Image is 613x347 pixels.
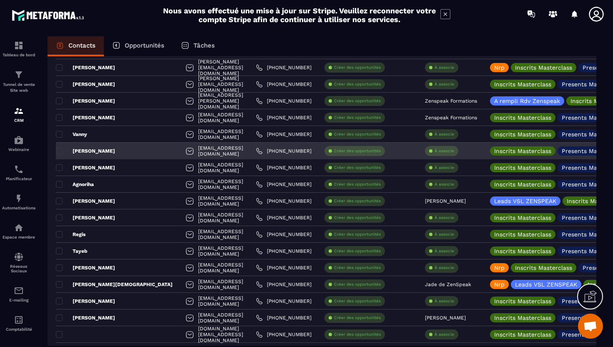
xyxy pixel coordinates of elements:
p: Planificateur [2,176,35,181]
p: Opportunités [125,42,164,49]
p: Inscrits Masterclass [494,81,551,87]
p: Leads VSL ZENSPEAK [494,198,556,204]
p: Créer des opportunités [334,98,381,104]
p: Tayeb [56,248,88,254]
p: Inscrits Masterclass [494,131,551,137]
p: Inscrits Masterclass [494,165,551,171]
a: [PHONE_NUMBER] [256,64,312,71]
a: [PHONE_NUMBER] [256,114,312,121]
p: Inscrits Masterclass [494,298,551,304]
p: Inscrits Masterclass [494,248,551,254]
p: À associe [435,215,454,221]
p: Espace membre [2,235,35,239]
div: Ouvrir le chat [578,314,603,339]
a: automationsautomationsEspace membre [2,216,35,246]
p: [PERSON_NAME] [56,114,115,121]
p: Créer des opportunités [334,181,381,187]
p: À associe [435,181,454,187]
p: Nrp [494,265,505,271]
img: logo [12,8,87,23]
p: Créer des opportunités [334,298,381,304]
p: Inscrits Masterclass [494,181,551,187]
p: À associe [435,231,454,237]
p: CRM [2,118,35,123]
p: Créer des opportunités [334,315,381,321]
p: [PERSON_NAME] [56,64,115,71]
a: [PHONE_NUMBER] [256,198,312,204]
p: Inscrits Masterclass [494,115,551,121]
p: Leads VSL ZENSPEAK [515,282,577,287]
img: social-network [14,252,24,262]
p: Regis [56,231,85,238]
p: Créer des opportunités [334,115,381,121]
img: automations [14,223,24,233]
p: Tunnel de vente Site web [2,82,35,93]
img: formation [14,106,24,116]
p: Automatisations [2,206,35,210]
a: [PHONE_NUMBER] [256,314,312,321]
p: [PERSON_NAME] [56,98,115,104]
p: À associe [435,265,454,271]
p: [PERSON_NAME] [56,148,115,154]
a: formationformationCRM [2,100,35,129]
p: Créer des opportunités [334,215,381,221]
p: Agnoriha [56,181,94,188]
p: E-mailing [2,298,35,302]
p: [PERSON_NAME][DEMOGRAPHIC_DATA] [56,281,173,288]
p: [PERSON_NAME] [56,198,115,204]
p: À associe [435,148,454,154]
p: Tâches [193,42,215,49]
p: Inscrits Masterclass [494,231,551,237]
p: À associe [435,332,454,337]
p: Créer des opportunités [334,265,381,271]
a: automationsautomationsAutomatisations [2,187,35,216]
p: Créer des opportunités [334,81,381,87]
p: Inscrits Masterclass [515,265,572,271]
p: Créer des opportunités [334,131,381,137]
p: Créer des opportunités [334,65,381,70]
p: Nrp [494,282,505,287]
p: [PERSON_NAME] [425,315,466,321]
p: A rempli Rdv Zenspeak [494,98,560,104]
p: [PERSON_NAME] [425,198,466,204]
a: automationsautomationsWebinaire [2,129,35,158]
img: scheduler [14,164,24,174]
p: À associe [435,165,454,171]
p: Inscrits Masterclass [494,148,551,154]
p: Inscrits Masterclass [494,315,551,321]
p: Créer des opportunités [334,282,381,287]
p: [PERSON_NAME] [56,264,115,271]
p: Inscrits Masterclass [494,215,551,221]
p: Inscrits Masterclass [515,65,572,70]
p: À associe [435,131,454,137]
p: Créer des opportunités [334,332,381,337]
img: accountant [14,315,24,325]
a: [PHONE_NUMBER] [256,281,312,288]
p: Créer des opportunités [334,231,381,237]
p: Créer des opportunités [334,165,381,171]
a: schedulerschedulerPlanificateur [2,158,35,187]
a: social-networksocial-networkRéseaux Sociaux [2,246,35,279]
a: [PHONE_NUMBER] [256,81,312,88]
a: Contacts [48,36,104,56]
a: Tâches [173,36,223,56]
p: [PERSON_NAME] [56,314,115,321]
p: [PERSON_NAME] [56,214,115,221]
p: Jade de ZenSpeak [425,282,471,287]
p: Créer des opportunités [334,148,381,154]
p: À associe [435,248,454,254]
p: Vanny [56,131,87,138]
a: [PHONE_NUMBER] [256,98,312,104]
img: formation [14,40,24,50]
a: [PHONE_NUMBER] [256,181,312,188]
p: Nrp [494,65,505,70]
p: [PERSON_NAME] [56,298,115,304]
img: email [14,286,24,296]
p: Créer des opportunités [334,248,381,254]
p: [PERSON_NAME] [56,164,115,171]
a: formationformationTableau de bord [2,34,35,63]
a: [PHONE_NUMBER] [256,331,312,338]
p: Comptabilité [2,327,35,332]
p: Créer des opportunités [334,198,381,204]
p: À associe [435,298,454,304]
